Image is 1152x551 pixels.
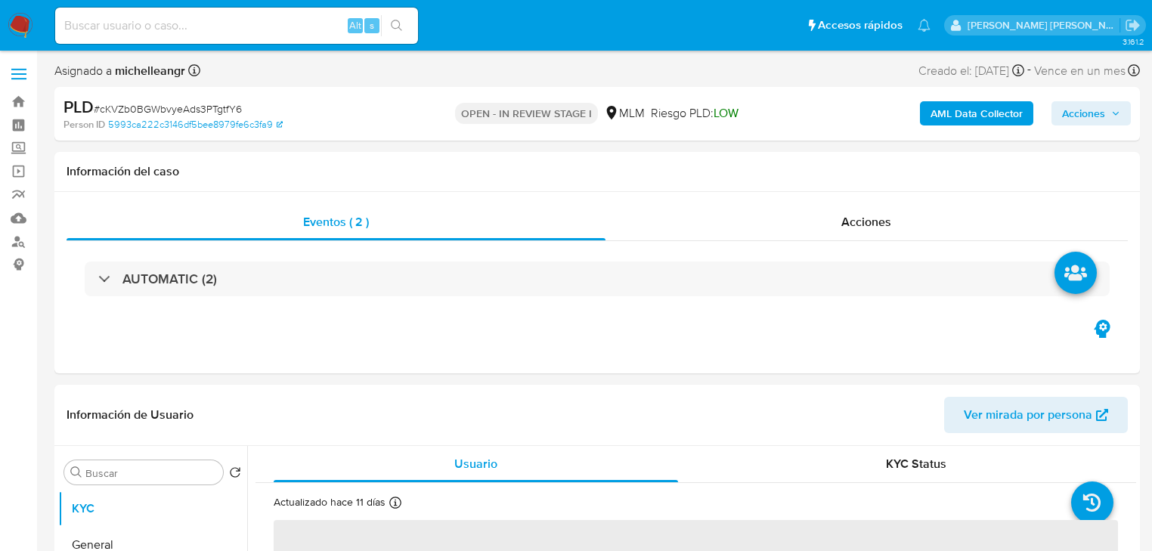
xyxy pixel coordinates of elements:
[651,105,739,122] span: Riesgo PLD:
[70,466,82,478] button: Buscar
[454,455,497,472] span: Usuario
[63,118,105,132] b: Person ID
[944,397,1128,433] button: Ver mirada por persona
[1051,101,1131,125] button: Acciones
[931,101,1023,125] b: AML Data Collector
[108,118,283,132] a: 5993ca222c3146df5bee8979fe6c3fa9
[920,101,1033,125] button: AML Data Collector
[381,15,412,36] button: search-icon
[63,94,94,119] b: PLD
[85,262,1110,296] div: AUTOMATIC (2)
[714,104,739,122] span: LOW
[964,397,1092,433] span: Ver mirada por persona
[1034,63,1126,79] span: Vence en un mes
[94,101,242,116] span: # cKVZb0BGWbvyeAds3PTgtfY6
[85,466,217,480] input: Buscar
[55,16,418,36] input: Buscar usuario o caso...
[274,495,386,509] p: Actualizado hace 11 días
[58,491,247,527] button: KYC
[968,18,1120,33] p: michelleangelica.rodriguez@mercadolibre.com.mx
[1125,17,1141,33] a: Salir
[918,60,1024,81] div: Creado el: [DATE]
[370,18,374,33] span: s
[818,17,903,33] span: Accesos rápidos
[1062,101,1105,125] span: Acciones
[122,271,217,287] h3: AUTOMATIC (2)
[229,466,241,483] button: Volver al orden por defecto
[841,213,891,231] span: Acciones
[918,19,931,32] a: Notificaciones
[1027,60,1031,81] span: -
[886,455,946,472] span: KYC Status
[67,164,1128,179] h1: Información del caso
[455,103,598,124] p: OPEN - IN REVIEW STAGE I
[349,18,361,33] span: Alt
[112,62,185,79] b: michelleangr
[604,105,645,122] div: MLM
[303,213,369,231] span: Eventos ( 2 )
[67,407,194,423] h1: Información de Usuario
[54,63,185,79] span: Asignado a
